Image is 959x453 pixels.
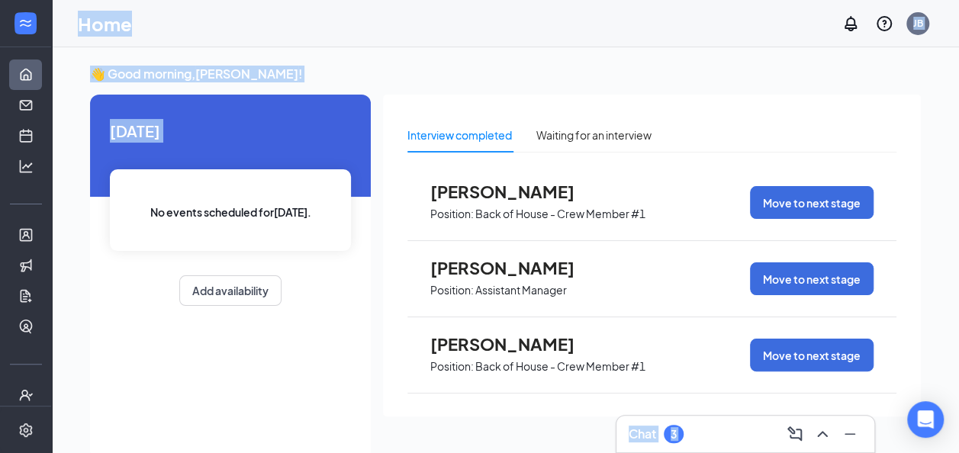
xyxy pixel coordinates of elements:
button: Move to next stage [750,339,874,371]
svg: ChevronUp [813,425,832,443]
div: 3 [671,428,677,441]
button: Add availability [179,275,282,306]
p: Position: [430,359,474,374]
p: Assistant Manager [475,283,567,297]
button: Move to next stage [750,262,874,295]
svg: WorkstreamLogo [18,15,33,31]
svg: Analysis [18,159,34,174]
span: No events scheduled for [DATE] . [150,204,311,220]
p: Back of House - Crew Member #1 [475,359,645,374]
p: Position: [430,283,474,297]
h3: Chat [629,426,656,442]
svg: QuestionInfo [875,14,893,33]
button: ChevronUp [810,422,835,446]
svg: ComposeMessage [786,425,804,443]
span: [DATE] [110,119,351,143]
span: [PERSON_NAME] [430,182,598,201]
h3: 👋 Good morning, [PERSON_NAME] ! [90,66,921,82]
button: ComposeMessage [783,422,807,446]
div: Open Intercom Messenger [907,401,944,438]
div: JB [913,17,923,30]
button: Move to next stage [750,186,874,219]
button: Minimize [838,422,862,446]
div: Interview completed [407,127,512,143]
svg: Settings [18,422,34,438]
span: [PERSON_NAME] [430,258,598,278]
div: Waiting for an interview [536,127,652,143]
svg: UserCheck [18,387,34,403]
svg: Minimize [841,425,859,443]
p: Position: [430,207,474,221]
span: [PERSON_NAME] [430,334,598,354]
h1: Home [78,11,132,37]
p: Back of House - Crew Member #1 [475,207,645,221]
svg: Notifications [842,14,860,33]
